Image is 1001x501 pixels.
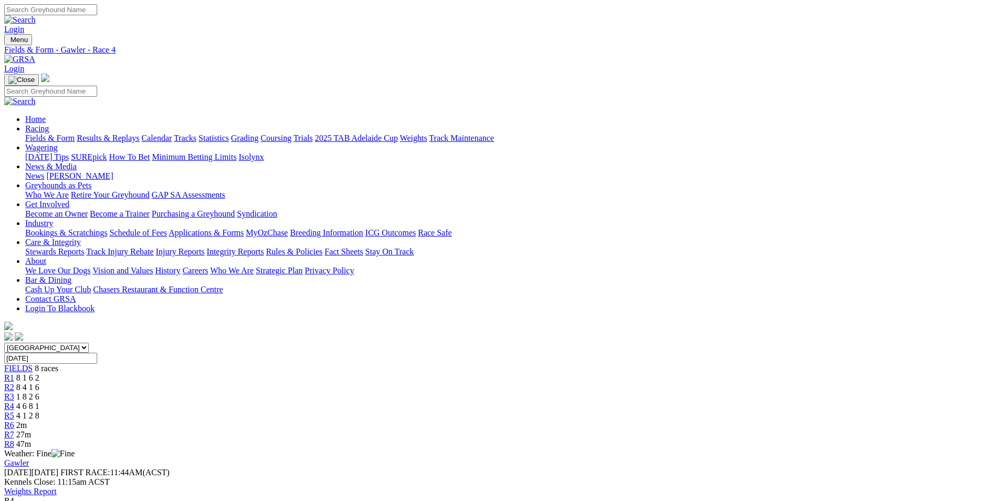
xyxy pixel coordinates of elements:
a: Fact Sheets [325,247,363,256]
img: Close [8,76,35,84]
span: 11:44AM(ACST) [60,468,170,477]
a: Privacy Policy [305,266,354,275]
img: facebook.svg [4,332,13,341]
a: Minimum Betting Limits [152,152,236,161]
span: 4 6 8 1 [16,402,39,411]
img: Search [4,15,36,25]
a: Careers [182,266,208,275]
a: Login [4,64,24,73]
a: Industry [25,219,53,228]
a: R4 [4,402,14,411]
a: How To Bet [109,152,150,161]
button: Toggle navigation [4,74,39,86]
input: Select date [4,353,97,364]
a: Syndication [237,209,277,218]
span: 8 races [35,364,58,373]
span: FIRST RACE: [60,468,110,477]
a: R5 [4,411,14,420]
a: Grading [231,134,259,142]
a: Wagering [25,143,58,152]
a: R7 [4,430,14,439]
a: Coursing [261,134,292,142]
a: Isolynx [239,152,264,161]
a: Strategic Plan [256,266,303,275]
span: [DATE] [4,468,58,477]
span: 8 4 1 6 [16,383,39,392]
a: Trials [293,134,313,142]
a: Bookings & Scratchings [25,228,107,237]
div: Care & Integrity [25,247,997,257]
span: Weather: Fine [4,449,75,458]
a: About [25,257,46,265]
a: Care & Integrity [25,238,81,247]
a: History [155,266,180,275]
a: Stay On Track [365,247,414,256]
a: Retire Your Greyhound [71,190,150,199]
a: Who We Are [210,266,254,275]
a: Chasers Restaurant & Function Centre [93,285,223,294]
a: Cash Up Your Club [25,285,91,294]
span: 8 1 6 2 [16,373,39,382]
a: We Love Our Dogs [25,266,90,275]
div: News & Media [25,171,997,181]
img: GRSA [4,55,35,64]
a: ICG Outcomes [365,228,416,237]
a: Calendar [141,134,172,142]
a: Who We Are [25,190,69,199]
a: Vision and Values [92,266,153,275]
div: Industry [25,228,997,238]
a: 2025 TAB Adelaide Cup [315,134,398,142]
a: R8 [4,439,14,448]
div: Bar & Dining [25,285,997,294]
a: Contact GRSA [25,294,76,303]
div: Greyhounds as Pets [25,190,997,200]
a: Greyhounds as Pets [25,181,91,190]
a: Get Involved [25,200,69,209]
a: Rules & Policies [266,247,323,256]
img: logo-grsa-white.png [4,322,13,330]
a: R6 [4,421,14,430]
a: R3 [4,392,14,401]
a: [PERSON_NAME] [46,171,113,180]
a: News & Media [25,162,77,171]
a: Race Safe [418,228,451,237]
a: Racing [25,124,49,133]
a: Fields & Form - Gawler - Race 4 [4,45,997,55]
span: 47m [16,439,31,448]
img: Search [4,97,36,106]
a: News [25,171,44,180]
img: logo-grsa-white.png [41,74,49,82]
a: Become a Trainer [90,209,150,218]
a: Applications & Forms [169,228,244,237]
a: Integrity Reports [207,247,264,256]
a: FIELDS [4,364,33,373]
span: 4 1 2 8 [16,411,39,420]
a: Results & Replays [77,134,139,142]
span: [DATE] [4,468,32,477]
a: Track Injury Rebate [86,247,153,256]
a: SUREpick [71,152,107,161]
a: Bar & Dining [25,275,71,284]
img: twitter.svg [15,332,23,341]
input: Search [4,86,97,97]
a: R2 [4,383,14,392]
a: Statistics [199,134,229,142]
a: Fields & Form [25,134,75,142]
span: R1 [4,373,14,382]
a: Track Maintenance [429,134,494,142]
a: GAP SA Assessments [152,190,225,199]
span: 27m [16,430,31,439]
button: Toggle navigation [4,34,32,45]
a: Weights [400,134,427,142]
a: Become an Owner [25,209,88,218]
a: Purchasing a Greyhound [152,209,235,218]
a: Tracks [174,134,197,142]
